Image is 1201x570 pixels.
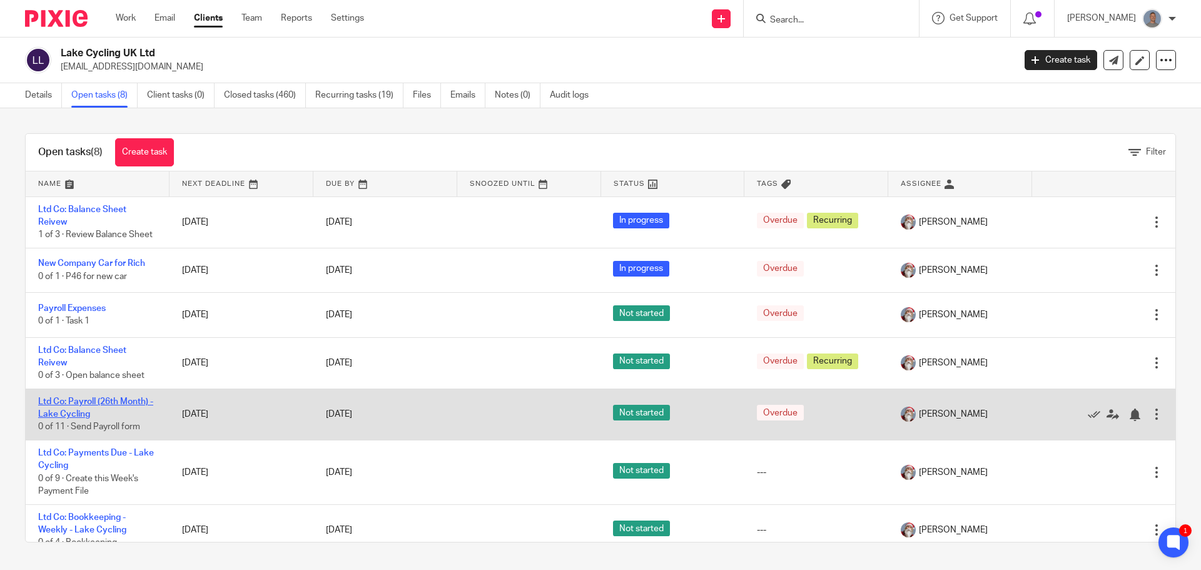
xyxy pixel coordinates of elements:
a: Closed tasks (460) [224,83,306,108]
div: --- [757,466,876,479]
td: [DATE] [170,389,313,440]
a: Emails [450,83,485,108]
span: Snoozed Until [470,180,535,187]
input: Search [769,15,881,26]
p: [PERSON_NAME] [1067,12,1136,24]
a: Create task [1025,50,1097,70]
span: Filter [1146,148,1166,156]
span: [PERSON_NAME] [919,524,988,536]
span: [PERSON_NAME] [919,466,988,479]
a: Open tasks (8) [71,83,138,108]
span: 0 of 4 · Bookkeeping [38,539,117,547]
span: Overdue [757,261,804,277]
span: Not started [613,463,670,479]
a: Email [155,12,175,24]
span: [DATE] [326,526,352,534]
img: Karen%20Pic.png [901,355,916,370]
span: [DATE] [326,468,352,477]
span: [PERSON_NAME] [919,216,988,228]
td: [DATE] [170,293,313,337]
a: Clients [194,12,223,24]
span: Status [614,180,645,187]
img: Karen%20Pic.png [901,263,916,278]
span: Overdue [757,354,804,369]
span: 0 of 1 · Task 1 [38,317,89,325]
a: Client tasks (0) [147,83,215,108]
a: Mark as done [1088,408,1107,420]
img: Pixie [25,10,88,27]
img: Karen%20Pic.png [901,407,916,422]
img: Karen%20Pic.png [901,465,916,480]
span: Not started [613,405,670,420]
a: Notes (0) [495,83,540,108]
span: [DATE] [326,410,352,419]
p: [EMAIL_ADDRESS][DOMAIN_NAME] [61,61,1006,73]
span: [DATE] [326,266,352,275]
a: Reports [281,12,312,24]
span: 0 of 9 · Create this Week's Payment File [38,474,138,496]
span: In progress [613,261,669,277]
img: Karen%20Pic.png [901,215,916,230]
span: Overdue [757,213,804,228]
td: [DATE] [170,337,313,389]
span: Not started [613,354,670,369]
img: svg%3E [25,47,51,73]
img: Karen%20Pic.png [901,307,916,322]
span: [PERSON_NAME] [919,408,988,420]
td: [DATE] [170,196,313,248]
a: New Company Car for Rich [38,259,145,268]
a: Ltd Co: Balance Sheet Reivew [38,205,126,226]
span: Not started [613,305,670,321]
span: Recurring [807,354,858,369]
span: Recurring [807,213,858,228]
a: Create task [115,138,174,166]
span: (8) [91,147,103,157]
span: Tags [757,180,778,187]
a: Audit logs [550,83,598,108]
img: Karen%20Pic.png [901,522,916,537]
div: 1 [1179,524,1192,537]
span: Get Support [950,14,998,23]
a: Work [116,12,136,24]
span: Overdue [757,405,804,420]
div: --- [757,524,876,536]
td: [DATE] [170,248,313,292]
span: 0 of 11 · Send Payroll form [38,423,140,432]
span: In progress [613,213,669,228]
h2: Lake Cycling UK Ltd [61,47,817,60]
span: [PERSON_NAME] [919,308,988,321]
a: Files [413,83,441,108]
a: Settings [331,12,364,24]
span: [DATE] [326,218,352,226]
a: Ltd Co: Balance Sheet Reivew [38,346,126,367]
td: [DATE] [170,440,313,504]
a: Ltd Co: Payments Due - Lake Cycling [38,449,154,470]
span: [DATE] [326,310,352,319]
a: Ltd Co: Bookkeeping - Weekly - Lake Cycling [38,513,126,534]
span: 0 of 1 · P46 for new car [38,272,127,281]
a: Recurring tasks (19) [315,83,403,108]
span: Overdue [757,305,804,321]
a: Details [25,83,62,108]
span: 1 of 3 · Review Balance Sheet [38,230,153,239]
span: [PERSON_NAME] [919,357,988,369]
span: 0 of 3 · Open balance sheet [38,371,144,380]
a: Payroll Expenses [38,304,106,313]
img: James%20Headshot.png [1142,9,1162,29]
span: [PERSON_NAME] [919,264,988,277]
a: Team [241,12,262,24]
span: [DATE] [326,359,352,367]
td: [DATE] [170,504,313,556]
a: Ltd Co: Payroll (26th Month) - Lake Cycling [38,397,153,419]
h1: Open tasks [38,146,103,159]
span: Not started [613,521,670,536]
